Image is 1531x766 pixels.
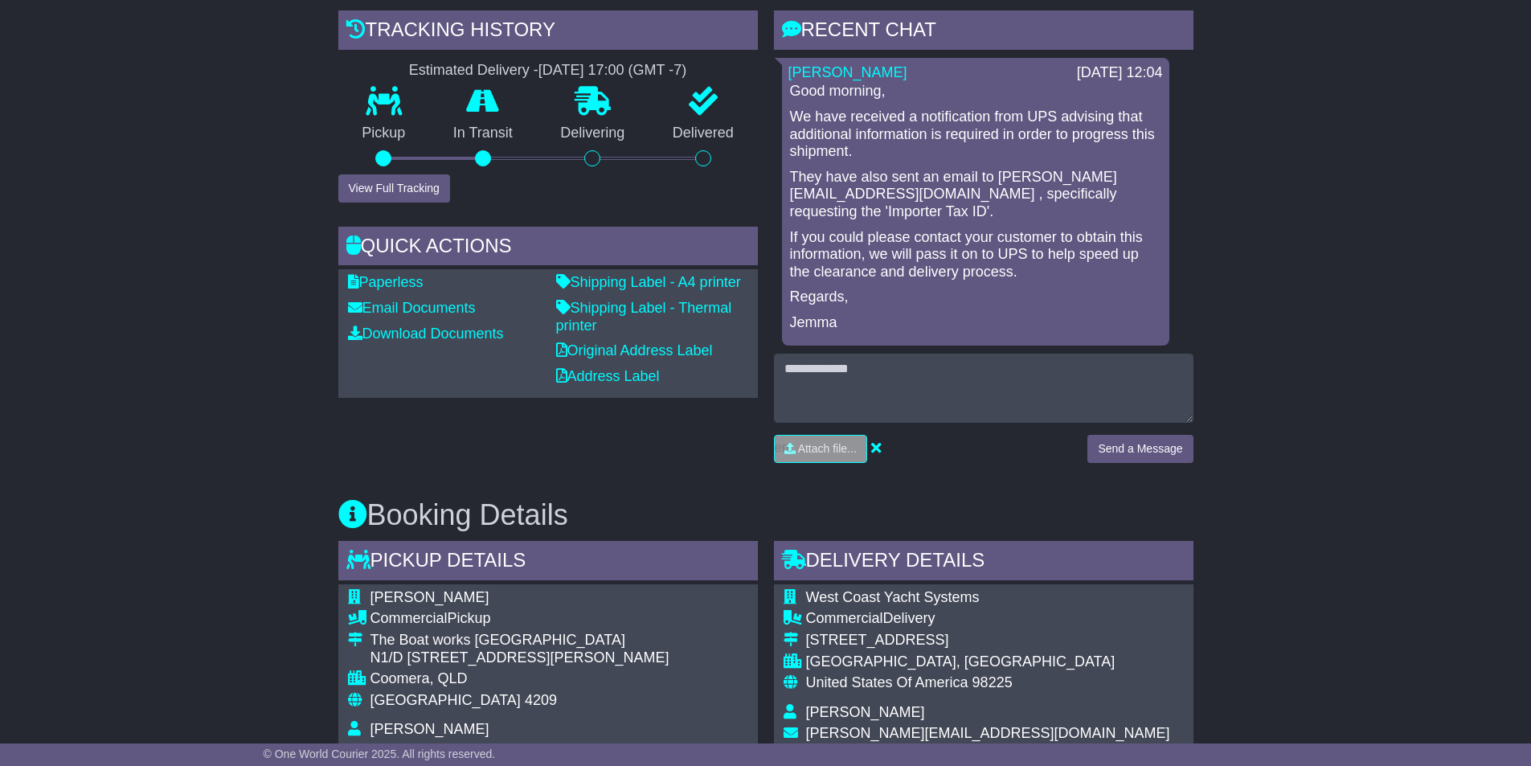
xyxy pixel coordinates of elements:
span: [PERSON_NAME] [370,721,489,737]
span: 4209 [525,692,557,708]
h3: Booking Details [338,499,1193,531]
div: [GEOGRAPHIC_DATA], [GEOGRAPHIC_DATA] [806,653,1170,671]
span: [PERSON_NAME][EMAIL_ADDRESS][DOMAIN_NAME] [806,725,1170,741]
a: Original Address Label [556,342,713,358]
p: Good morning, [790,83,1161,100]
span: Commercial [806,610,883,626]
a: Email Documents [348,300,476,316]
p: Regards, [790,289,1161,306]
span: United States Of America [806,674,968,690]
p: Delivered [649,125,758,142]
a: Download Documents [348,326,504,342]
p: In Transit [429,125,537,142]
a: [PERSON_NAME] [788,64,907,80]
div: N1/D [STREET_ADDRESS][PERSON_NAME] [370,649,669,667]
div: [DATE] 17:00 (GMT -7) [538,62,686,80]
span: 98225 [972,674,1013,690]
a: Address Label [556,368,660,384]
p: They have also sent an email to [PERSON_NAME][EMAIL_ADDRESS][DOMAIN_NAME] , specifically requesti... [790,169,1161,221]
p: Pickup [338,125,430,142]
span: © One World Courier 2025. All rights reserved. [264,748,496,760]
a: Shipping Label - Thermal printer [556,300,732,334]
div: RECENT CHAT [774,10,1193,54]
div: Coomera, QLD [370,670,669,688]
button: Send a Message [1087,435,1193,463]
div: [STREET_ADDRESS] [806,632,1170,649]
span: West Coast Yacht Systems [806,589,980,605]
div: Pickup [370,610,669,628]
p: We have received a notification from UPS advising that additional information is required in orde... [790,109,1161,161]
div: Delivery [806,610,1170,628]
p: Delivering [537,125,649,142]
div: The Boat works [GEOGRAPHIC_DATA] [370,632,669,649]
div: Pickup Details [338,541,758,584]
span: Commercial [370,610,448,626]
span: [PERSON_NAME] [806,704,925,720]
p: Jemma [790,314,1161,332]
a: Shipping Label - A4 printer [556,274,741,290]
div: Estimated Delivery - [338,62,758,80]
a: Paperless [348,274,424,290]
span: [PERSON_NAME] [370,589,489,605]
div: Quick Actions [338,227,758,270]
div: [DATE] 12:04 [1077,64,1163,82]
span: [GEOGRAPHIC_DATA] [370,692,521,708]
p: If you could please contact your customer to obtain this information, we will pass it on to UPS t... [790,229,1161,281]
button: View Full Tracking [338,174,450,203]
div: Tracking history [338,10,758,54]
div: Delivery Details [774,541,1193,584]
